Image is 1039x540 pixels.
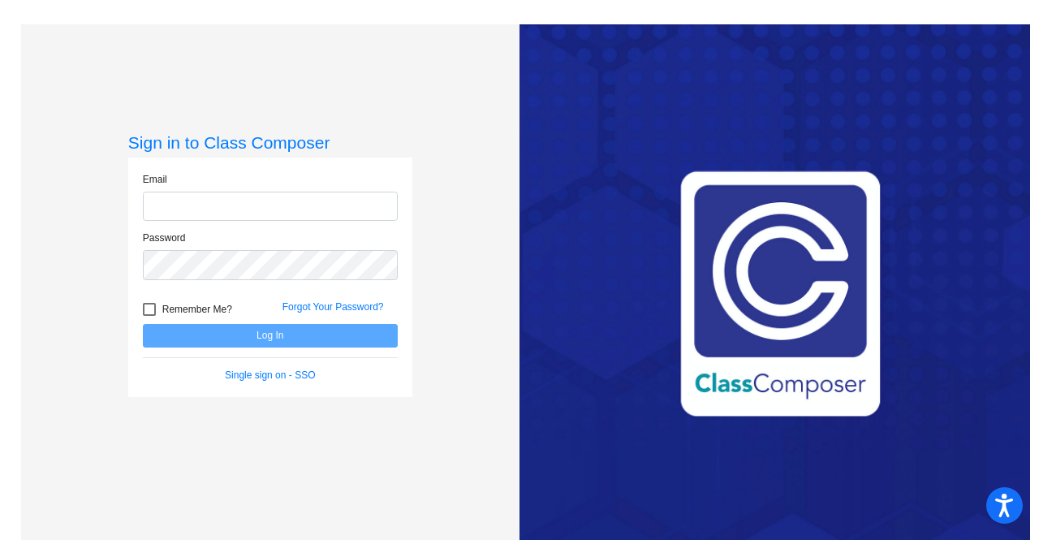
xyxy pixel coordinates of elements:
[282,301,384,313] a: Forgot Your Password?
[143,172,167,187] label: Email
[143,324,398,348] button: Log In
[162,300,232,319] span: Remember Me?
[128,132,412,153] h3: Sign in to Class Composer
[143,231,186,245] label: Password
[225,369,315,381] a: Single sign on - SSO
